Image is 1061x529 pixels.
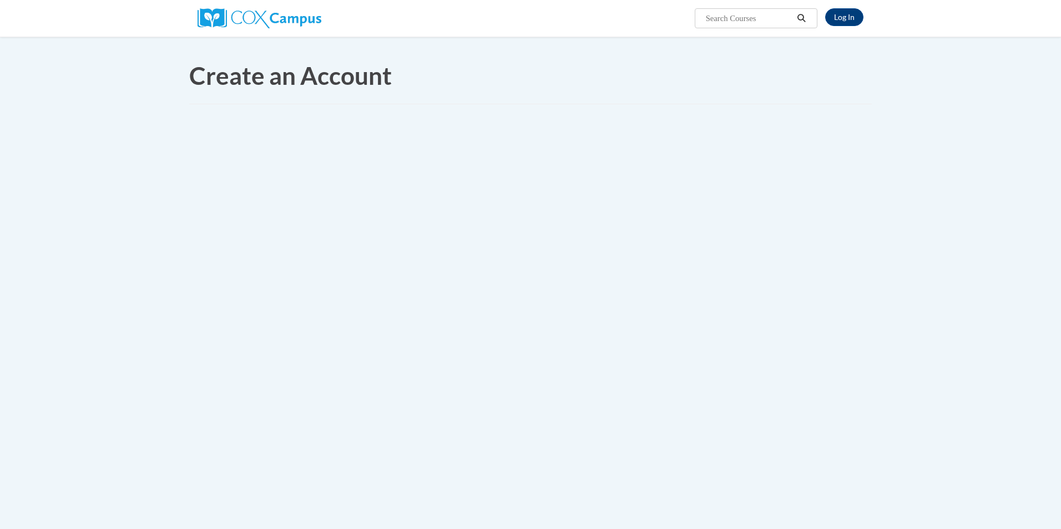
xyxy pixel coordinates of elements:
button: Search [794,12,810,25]
i:  [797,14,807,23]
input: Search Courses [705,12,794,25]
span: Create an Account [189,61,392,90]
a: Log In [825,8,863,26]
a: Cox Campus [198,13,321,22]
img: Cox Campus [198,8,321,28]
